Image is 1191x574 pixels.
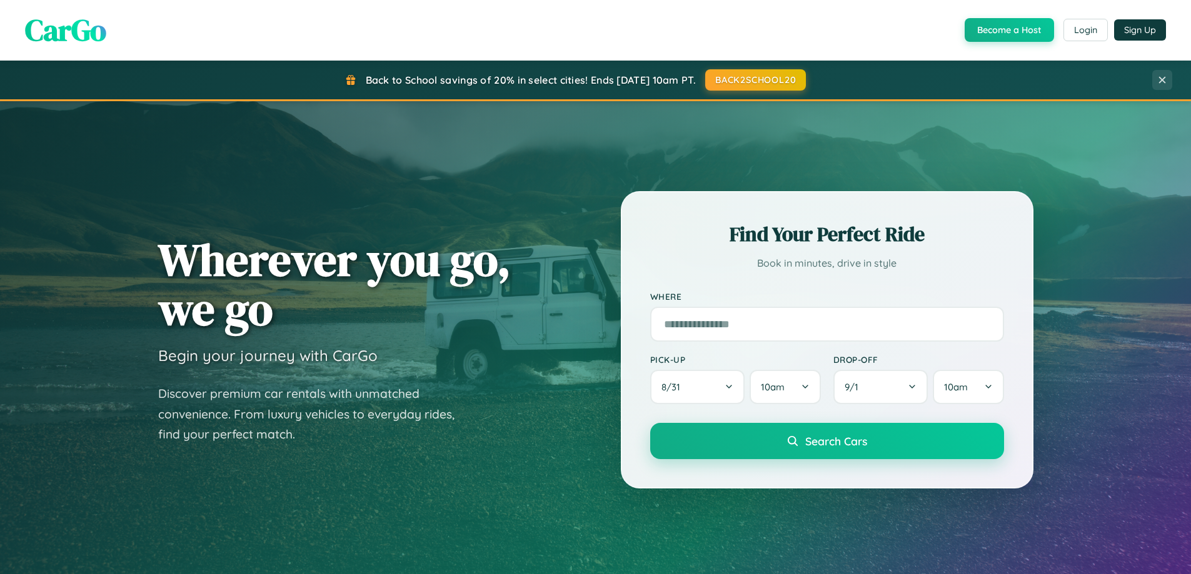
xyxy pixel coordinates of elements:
button: 10am [933,370,1003,404]
button: Become a Host [965,18,1054,42]
p: Book in minutes, drive in style [650,254,1004,272]
button: 10am [750,370,820,404]
span: 10am [944,381,968,393]
button: 8/31 [650,370,745,404]
span: Search Cars [805,434,867,448]
h1: Wherever you go, we go [158,235,511,334]
p: Discover premium car rentals with unmatched convenience. From luxury vehicles to everyday rides, ... [158,383,471,445]
button: Sign Up [1114,19,1166,41]
span: 8 / 31 [661,381,686,393]
button: 9/1 [833,370,928,404]
h3: Begin your journey with CarGo [158,346,378,365]
span: 10am [761,381,785,393]
button: Login [1063,19,1108,41]
h2: Find Your Perfect Ride [650,220,1004,248]
label: Pick-up [650,354,821,365]
span: Back to School savings of 20% in select cities! Ends [DATE] 10am PT. [366,74,696,86]
label: Where [650,291,1004,302]
span: 9 / 1 [845,381,865,393]
button: BACK2SCHOOL20 [705,69,806,91]
label: Drop-off [833,354,1004,365]
span: CarGo [25,9,106,51]
button: Search Cars [650,423,1004,459]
